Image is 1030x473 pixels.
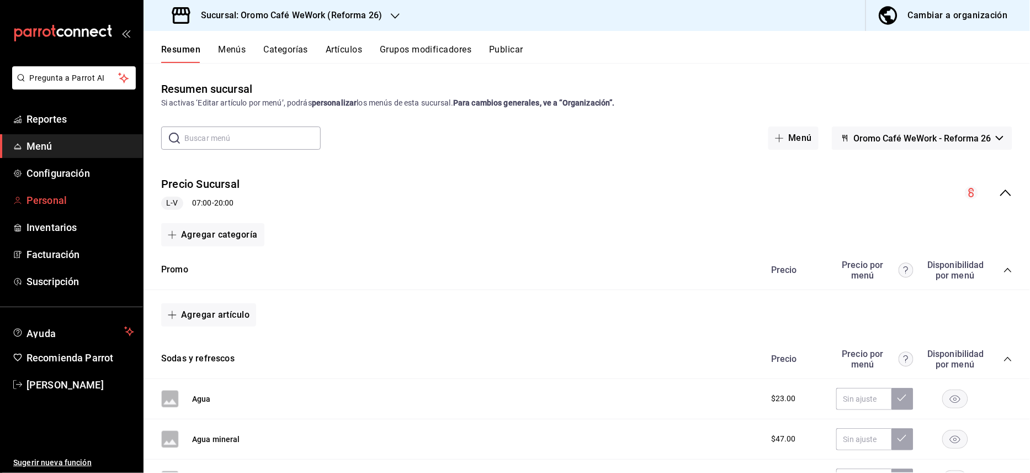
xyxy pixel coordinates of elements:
[489,44,523,63] button: Publicar
[161,81,252,97] div: Resumen sucursal
[26,139,134,154] span: Menú
[1004,355,1012,364] button: collapse-category-row
[162,197,182,209] span: L-V
[12,66,136,90] button: Pregunta a Parrot AI
[927,260,983,281] div: Disponibilidad por menú
[26,166,134,181] span: Configuración
[760,354,831,364] div: Precio
[26,112,134,127] span: Reportes
[218,44,246,63] button: Menús
[161,264,188,276] button: Promo
[161,303,256,327] button: Agregar artículo
[453,98,615,107] strong: Para cambios generales, ve a “Organización”.
[26,274,134,289] span: Suscripción
[192,393,211,404] button: Agua
[161,353,235,365] button: Sodas y refrescos
[768,127,819,150] button: Menú
[26,350,134,365] span: Recomienda Parrot
[836,428,891,450] input: Sin ajuste
[192,434,240,445] button: Agua mineral
[264,44,309,63] button: Categorías
[854,133,991,144] span: Oromo Café WeWork - Reforma 26
[771,393,796,404] span: $23.00
[760,265,831,275] div: Precio
[26,325,120,338] span: Ayuda
[380,44,471,63] button: Grupos modificadores
[836,349,914,370] div: Precio por menú
[832,127,1012,150] button: Oromo Café WeWork - Reforma 26
[13,457,134,469] span: Sugerir nueva función
[927,349,983,370] div: Disponibilidad por menú
[26,193,134,208] span: Personal
[836,260,914,281] div: Precio por menú
[1004,266,1012,275] button: collapse-category-row
[161,223,264,246] button: Agregar categoría
[8,80,136,92] a: Pregunta a Parrot AI
[192,9,382,22] h3: Sucursal: Oromo Café WeWork (Reforma 26)
[326,44,362,63] button: Artículos
[26,377,134,392] span: [PERSON_NAME]
[26,220,134,235] span: Inventarios
[771,433,796,445] span: $47.00
[144,167,1030,219] div: collapse-menu-row
[121,29,130,38] button: open_drawer_menu
[312,98,357,107] strong: personalizar
[161,97,1012,109] div: Si activas ‘Editar artículo por menú’, podrás los menús de esta sucursal.
[161,44,200,63] button: Resumen
[184,127,321,149] input: Buscar menú
[161,197,240,210] div: 07:00 - 20:00
[26,247,134,262] span: Facturación
[836,388,891,410] input: Sin ajuste
[161,176,240,192] button: Precio Sucursal
[908,8,1008,23] div: Cambiar a organización
[161,44,1030,63] div: navigation tabs
[30,72,119,84] span: Pregunta a Parrot AI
